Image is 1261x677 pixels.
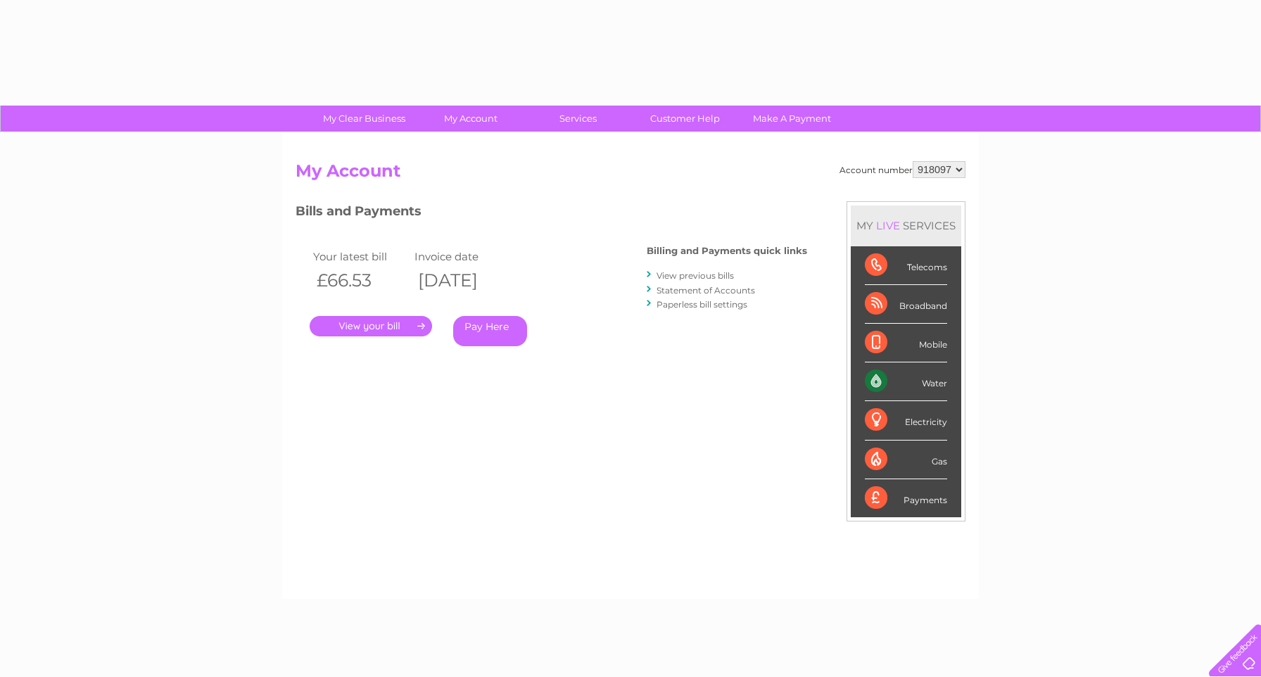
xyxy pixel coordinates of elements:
[413,106,529,132] a: My Account
[865,246,947,285] div: Telecoms
[310,316,432,336] a: .
[647,246,807,256] h4: Billing and Payments quick links
[657,285,755,296] a: Statement of Accounts
[627,106,743,132] a: Customer Help
[657,270,734,281] a: View previous bills
[865,324,947,362] div: Mobile
[310,266,411,295] th: £66.53
[411,247,512,266] td: Invoice date
[453,316,527,346] a: Pay Here
[865,362,947,401] div: Water
[296,201,807,226] h3: Bills and Payments
[734,106,850,132] a: Make A Payment
[296,161,965,188] h2: My Account
[839,161,965,178] div: Account number
[411,266,512,295] th: [DATE]
[306,106,422,132] a: My Clear Business
[851,205,961,246] div: MY SERVICES
[657,299,747,310] a: Paperless bill settings
[865,401,947,440] div: Electricity
[865,441,947,479] div: Gas
[865,285,947,324] div: Broadband
[865,479,947,517] div: Payments
[873,219,903,232] div: LIVE
[310,247,411,266] td: Your latest bill
[520,106,636,132] a: Services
